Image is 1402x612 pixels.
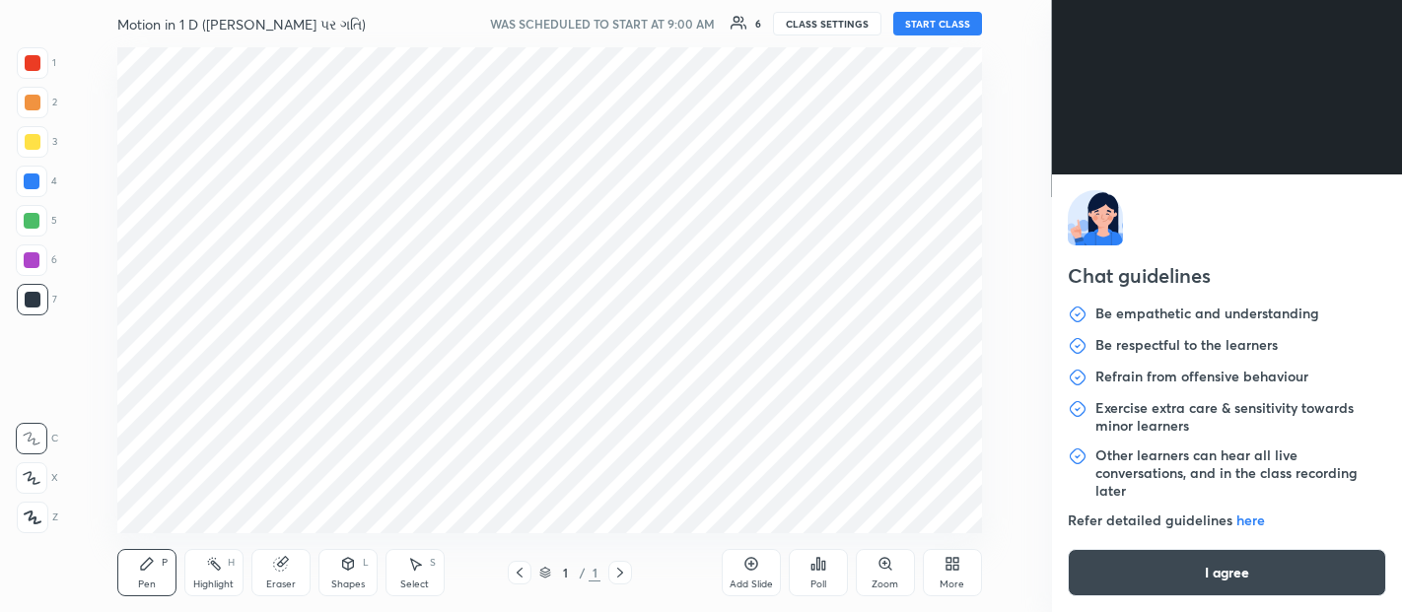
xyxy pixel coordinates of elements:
[17,47,56,79] div: 1
[363,558,369,568] div: L
[589,564,600,581] div: 1
[228,558,235,568] div: H
[17,284,57,315] div: 7
[1095,336,1278,356] p: Be respectful to the learners
[1095,305,1319,324] p: Be empathetic and understanding
[331,579,365,589] div: Shapes
[555,567,575,578] div: 1
[1095,368,1308,387] p: Refrain from offensive behaviour
[940,579,964,589] div: More
[730,579,773,589] div: Add Slide
[872,579,898,589] div: Zoom
[1095,446,1387,500] p: Other learners can hear all live conversations, and in the class recording later
[162,558,168,568] div: P
[755,19,761,29] div: 6
[1068,511,1387,529] p: Refer detailed guidelines
[773,12,881,35] button: CLASS SETTINGS
[266,579,296,589] div: Eraser
[893,12,982,35] button: START CLASS
[490,15,715,33] h5: WAS SCHEDULED TO START AT 9:00 AM
[810,579,826,589] div: Poll
[193,579,234,589] div: Highlight
[16,462,58,494] div: X
[579,567,585,578] div: /
[117,15,366,34] h4: Motion in 1 D ([PERSON_NAME] પર ગતિ)
[1095,399,1387,435] p: Exercise extra care & sensitivity towards minor learners
[17,502,58,533] div: Z
[16,423,58,454] div: C
[17,87,57,118] div: 2
[1068,261,1387,295] h2: Chat guidelines
[400,579,429,589] div: Select
[16,244,57,276] div: 6
[16,205,57,237] div: 5
[16,166,57,197] div: 4
[1068,549,1387,596] button: I agree
[138,579,156,589] div: Pen
[17,126,57,158] div: 3
[430,558,436,568] div: S
[1236,510,1265,529] a: here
